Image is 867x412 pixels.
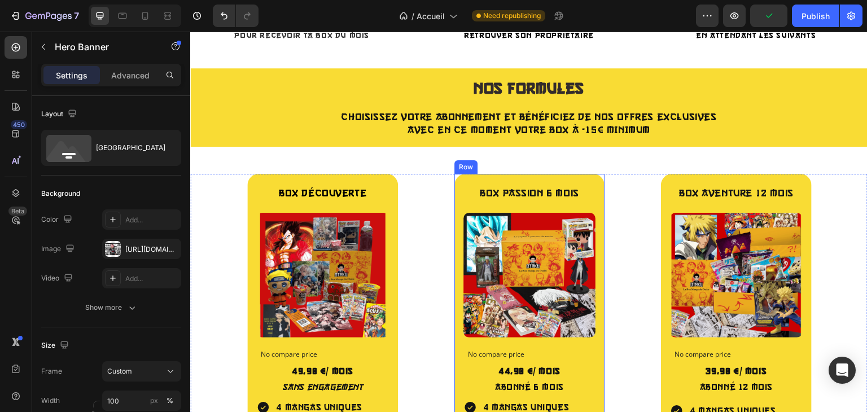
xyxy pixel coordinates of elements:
span: Custom [107,366,132,376]
p: 4 Mangas uniques [500,372,600,386]
p: 4 Mangas uniques [86,369,186,383]
div: [GEOGRAPHIC_DATA] [96,135,165,161]
button: px [163,394,177,407]
p: Hero Banner [55,40,151,54]
div: [URL][DOMAIN_NAME] [125,244,178,255]
button: 7 [5,5,84,27]
p: ABONNé 12 mois [510,348,583,364]
button: Custom [102,361,181,382]
div: Beta [8,207,27,216]
p: Abonné 6 Mois [305,348,374,364]
a: Box Manga Découverte [273,181,406,306]
p: No compare price [278,319,401,326]
div: 450 [11,120,27,129]
div: % [167,396,173,406]
button: % [147,394,161,407]
label: Frame [41,366,62,376]
div: Open Intercom Messenger [829,357,856,384]
button: Publish [792,5,839,27]
p: Box Passion 6 Mois [274,152,405,170]
a: Box Manga Passion 6 Mois [66,181,199,306]
p: Box Aventure 12 Mois [481,152,611,170]
div: Add... [125,274,178,284]
div: Add... [125,215,178,225]
i: Sans engagement [91,350,173,360]
div: Color [41,212,75,227]
div: Video [41,271,75,286]
strong: 49,90 €/ mois [102,335,163,344]
h2: Choisissez votre abonnement et bénéficiez de nos offres exclusives Avec en ce moment votre box à ... [150,78,528,107]
p: 4 Mangas uniques [293,369,393,383]
p: No compare price [71,319,194,326]
p: No compare price [484,319,608,326]
span: Accueil [417,10,445,22]
div: px [150,396,158,406]
p: 7 [74,9,79,23]
span: Need republishing [483,11,541,21]
div: Size [41,338,71,353]
strong: 44,90 €/ mois [308,335,370,344]
div: Undo/Redo [213,5,259,27]
div: Background [41,189,80,199]
p: Settings [56,69,87,81]
iframe: Design area [190,32,867,412]
div: Row [266,130,285,141]
div: Image [41,242,77,257]
label: Width [41,396,60,406]
div: Publish [802,10,830,22]
input: px% [102,391,181,411]
span: / [411,10,414,22]
div: Layout [41,107,79,122]
div: Show more [85,302,138,313]
strong: 39,90 €/ mois [516,335,577,344]
span: Box Découverte [89,156,176,167]
strong: Nos formules [283,48,394,65]
a: Box Manga Aventure 12 Mois [480,181,612,306]
button: Show more [41,297,181,318]
p: Advanced [111,69,150,81]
